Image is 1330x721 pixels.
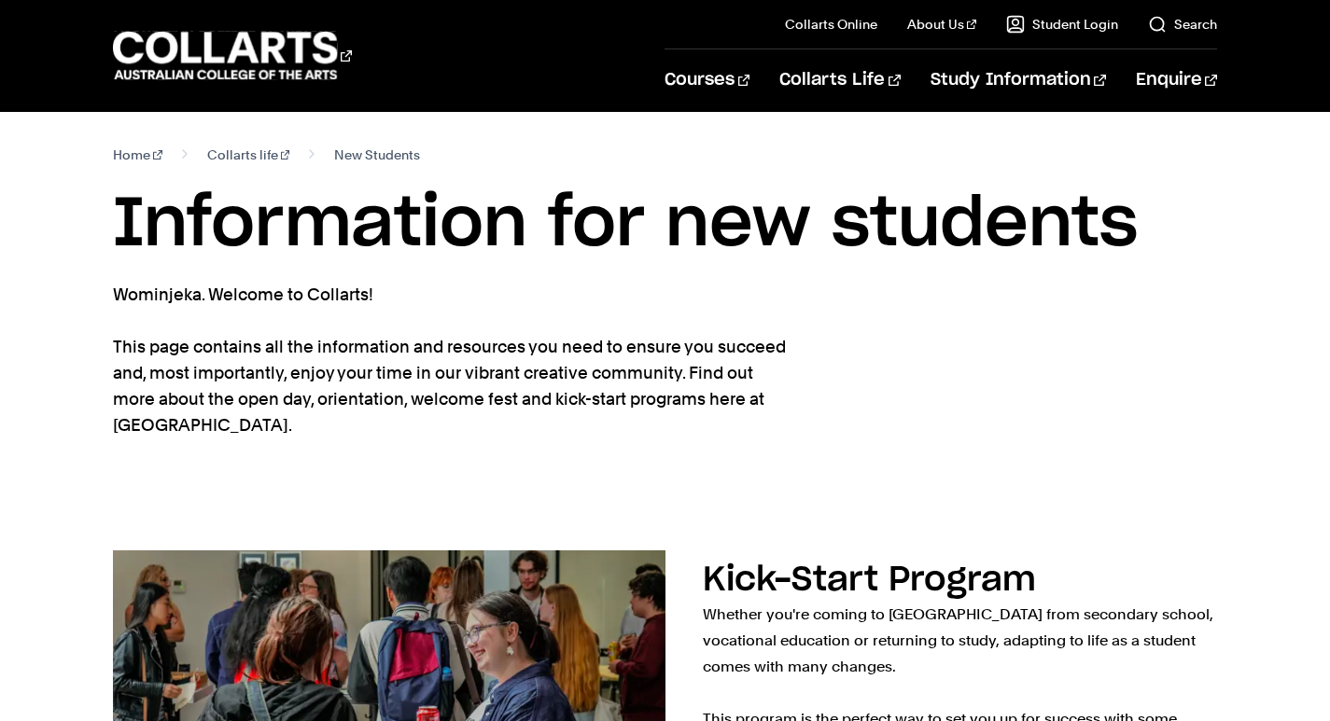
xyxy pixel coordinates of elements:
[931,49,1106,111] a: Study Information
[1006,15,1118,34] a: Student Login
[207,142,290,168] a: Collarts life
[334,142,420,168] span: New Students
[785,15,877,34] a: Collarts Online
[907,15,976,34] a: About Us
[113,142,162,168] a: Home
[113,183,1217,267] h1: Information for new students
[1136,49,1217,111] a: Enquire
[703,563,1036,597] h2: Kick-Start Program
[665,49,749,111] a: Courses
[779,49,900,111] a: Collarts Life
[113,282,794,438] p: Wominjeka. Welcome to Collarts! This page contains all the information and resources you need to ...
[1148,15,1217,34] a: Search
[113,29,352,82] div: Go to homepage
